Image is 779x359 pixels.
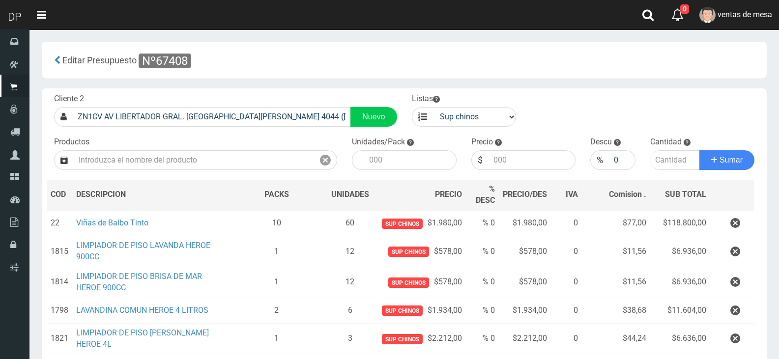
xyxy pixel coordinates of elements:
[412,93,440,105] label: Listas
[73,107,351,127] input: Consumidor Final
[551,236,582,267] td: 0
[499,298,551,323] td: $1.934,00
[466,323,499,354] td: % 0
[476,184,495,205] span: % DESC
[47,210,72,236] td: 22
[582,267,650,298] td: $11,56
[720,156,743,164] span: Sumar
[47,323,72,354] td: 1821
[503,190,547,199] span: PRECIO/DES
[609,150,635,170] input: 000
[499,323,551,354] td: $2.212,00
[382,219,423,229] span: Sup chinos
[582,210,650,236] td: $77,00
[373,210,466,236] td: $1.980,00
[650,236,710,267] td: $6.936,00
[566,190,578,199] span: IVA
[609,190,646,199] span: Comision .
[466,298,499,323] td: % 0
[327,180,373,211] th: UNIDADES
[650,210,710,236] td: $118.800,00
[76,272,202,292] a: LIMPIADOR DE PISO BRISA DE MAR HEROE 900CC
[551,210,582,236] td: 0
[76,218,148,227] a: Viñas de Balbo Tinto
[466,267,499,298] td: % 0
[327,267,373,298] td: 12
[373,298,466,323] td: $1.934,00
[650,267,710,298] td: $6.936,00
[226,323,327,354] td: 1
[76,241,210,261] a: LIMPIADOR DE PISO LAVANDA HEROE 900CC
[364,150,457,170] input: 000
[551,323,582,354] td: 0
[590,137,612,148] label: Descu
[388,277,429,288] span: Sup chinos
[435,189,462,200] span: PRECIO
[47,236,72,267] td: 1815
[226,180,327,211] th: PACKS
[650,323,710,354] td: $6.636,00
[551,298,582,323] td: 0
[72,180,226,211] th: DES
[699,7,716,23] img: User Image
[327,210,373,236] td: 60
[471,150,489,170] div: $
[327,298,373,323] td: 6
[226,236,327,267] td: 1
[62,55,137,65] span: Editar Presupuesto
[699,150,754,170] button: Sumar
[388,247,429,257] span: Sup chinos
[327,323,373,354] td: 3
[76,328,209,349] a: LIMPIADOR DE PISO [PERSON_NAME] HEROE 4L
[551,267,582,298] td: 0
[582,298,650,323] td: $38,68
[226,267,327,298] td: 1
[76,305,208,315] a: LAVANDINA COMUN HEROE 4 LITROS
[590,150,609,170] div: %
[650,298,710,323] td: $11.604,00
[499,236,551,267] td: $578,00
[373,267,466,298] td: $578,00
[47,180,72,211] th: COD
[226,210,327,236] td: 10
[226,298,327,323] td: 2
[665,189,706,200] span: SUB TOTAL
[74,150,314,170] input: Introduzca el nombre del producto
[471,137,493,148] label: Precio
[352,137,405,148] label: Unidades/Pack
[54,93,84,105] label: Cliente 2
[47,298,72,323] td: 1798
[373,323,466,354] td: $2.212,00
[499,210,551,236] td: $1.980,00
[650,137,682,148] label: Cantidad
[582,236,650,267] td: $11,56
[582,323,650,354] td: $44,24
[382,334,423,344] span: Sup chinos
[650,150,700,170] input: Cantidad
[47,267,72,298] td: 1814
[373,236,466,267] td: $578,00
[382,305,423,316] span: Sup chinos
[466,210,499,236] td: % 0
[350,107,397,127] a: Nuevo
[499,267,551,298] td: $578,00
[718,10,772,19] span: ventas de mesa
[327,236,373,267] td: 12
[54,137,89,148] label: Productos
[466,236,499,267] td: % 0
[680,4,689,14] span: 0
[139,54,191,68] span: Nº67408
[489,150,576,170] input: 000
[90,190,126,199] span: CRIPCION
